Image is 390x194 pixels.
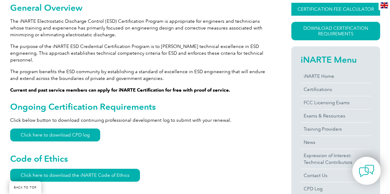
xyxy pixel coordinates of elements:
a: Click here to download CPD log [10,129,100,141]
a: iNARTE Home [301,70,371,83]
h2: Ongoing Certification Requirements [10,102,269,112]
p: The program benefits the ESD community by establishing a standard of excellence in ESD engineerin... [10,68,269,82]
strong: Current and past service members can apply for iNARTE Certification for free with proof of service. [10,87,230,93]
a: Training Providers [301,123,371,136]
h2: iNARTE Menu [301,55,371,65]
a: FCC Licensing Exams [301,96,371,109]
img: contact-chat.png [359,163,374,179]
p: Click below button to download continuing professional development log to submit with your renewal. [10,117,269,124]
p: The purpose of the iNARTE ESD Credential Certification Program is to [PERSON_NAME] technical exce... [10,43,269,63]
a: CERTIFICATION FEE CALCULATOR [291,3,380,16]
a: Download Certification Requirements [291,22,380,40]
a: BACK TO TOP [9,181,41,194]
a: News [301,136,371,149]
p: The iNARTE Electrostatic Discharge Control (ESD) Certification Program is appropriate for enginee... [10,18,269,38]
img: en [380,2,388,8]
h2: Code of Ethics [10,154,269,164]
a: Contact Us [301,169,371,182]
a: Click here to download the iNARTE Code of Ethics [10,169,140,182]
a: Exams & Resources [301,109,371,122]
h2: General Overview [10,3,269,13]
a: Expression of Interest:Technical Contributors [301,149,371,169]
a: Certifications [301,83,371,96]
